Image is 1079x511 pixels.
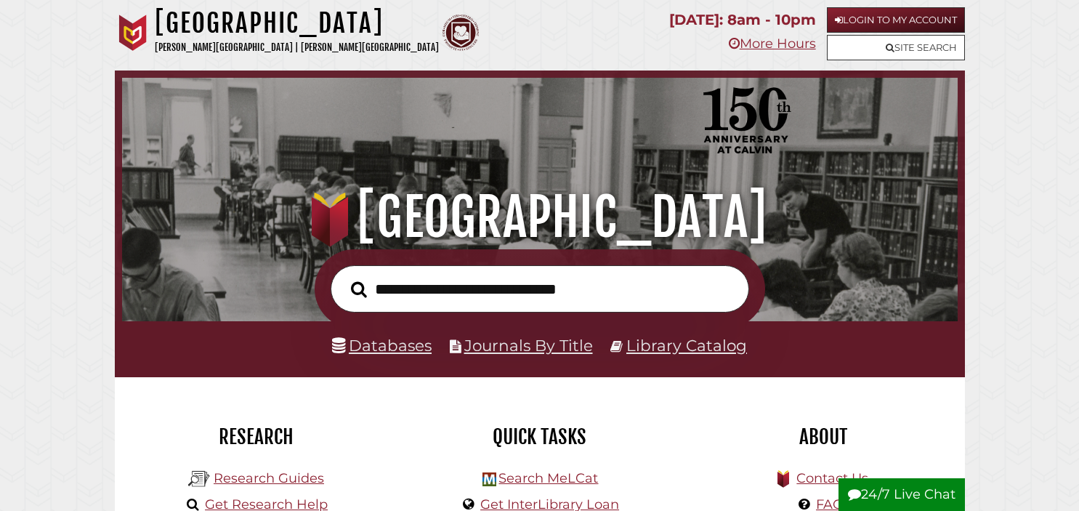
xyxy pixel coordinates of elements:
a: Site Search [827,35,965,60]
img: Calvin University [115,15,151,51]
a: More Hours [729,36,816,52]
h1: [GEOGRAPHIC_DATA] [138,185,941,249]
a: Login to My Account [827,7,965,33]
img: Calvin Theological Seminary [442,15,479,51]
a: Contact Us [796,470,868,486]
img: Hekman Library Logo [482,472,496,486]
a: Research Guides [214,470,324,486]
h1: [GEOGRAPHIC_DATA] [155,7,439,39]
h2: Quick Tasks [409,425,671,449]
a: Databases [332,336,432,355]
a: Search MeLCat [498,470,598,486]
button: Search [344,277,374,302]
p: [DATE]: 8am - 10pm [669,7,816,33]
a: Library Catalog [626,336,747,355]
i: Search [351,281,367,298]
h2: About [692,425,954,449]
a: Journals By Title [464,336,593,355]
p: [PERSON_NAME][GEOGRAPHIC_DATA] | [PERSON_NAME][GEOGRAPHIC_DATA] [155,39,439,56]
h2: Research [126,425,387,449]
img: Hekman Library Logo [188,468,210,490]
